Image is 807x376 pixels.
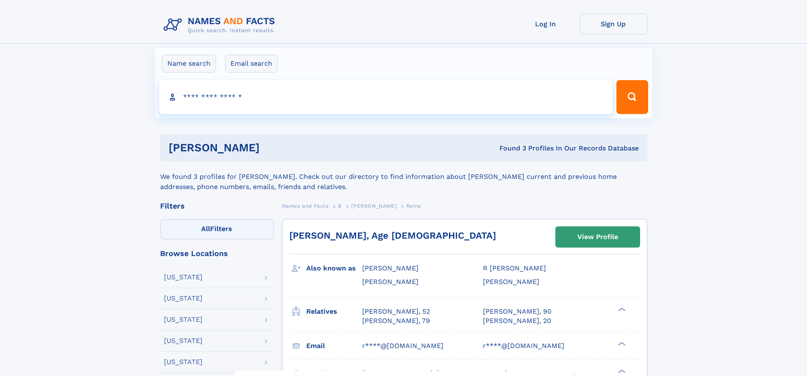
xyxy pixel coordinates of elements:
a: B [338,201,342,211]
div: ❯ [616,341,626,346]
img: Logo Names and Facts [160,14,282,36]
h1: [PERSON_NAME] [169,142,380,153]
div: [US_STATE] [164,316,202,323]
a: Sign Up [580,14,647,34]
div: Filters [160,202,274,210]
div: View Profile [577,227,618,247]
h3: Also known as [306,261,362,276]
span: [PERSON_NAME] [362,278,419,286]
div: [US_STATE] [164,274,202,281]
label: Name search [162,55,216,72]
a: [PERSON_NAME], 20 [483,316,551,326]
div: ❯ [616,368,626,374]
a: [PERSON_NAME], 90 [483,307,552,316]
div: We found 3 profiles for [PERSON_NAME]. Check out our directory to find information about [PERSON_... [160,162,647,192]
div: ❯ [616,306,626,312]
label: Email search [225,55,278,72]
a: [PERSON_NAME], 79 [362,316,430,326]
div: Browse Locations [160,250,274,257]
label: Filters [160,219,274,240]
a: Names and Facts [282,201,329,211]
span: All [201,225,210,233]
h3: Email [306,339,362,353]
input: search input [159,80,613,114]
a: Log In [512,14,580,34]
span: Reina [406,203,421,209]
div: Found 3 Profiles In Our Records Database [380,144,639,153]
span: B [338,203,342,209]
div: [US_STATE] [164,337,202,344]
span: R [PERSON_NAME] [483,264,546,272]
h3: Relatives [306,304,362,319]
a: [PERSON_NAME], Age [DEMOGRAPHIC_DATA] [289,230,496,241]
div: [US_STATE] [164,295,202,302]
span: [PERSON_NAME] [483,278,539,286]
a: View Profile [556,227,640,247]
span: [PERSON_NAME] [351,203,397,209]
span: [PERSON_NAME] [362,264,419,272]
a: [PERSON_NAME] [351,201,397,211]
button: Search Button [616,80,648,114]
a: [PERSON_NAME], 52 [362,307,430,316]
div: [US_STATE] [164,359,202,365]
